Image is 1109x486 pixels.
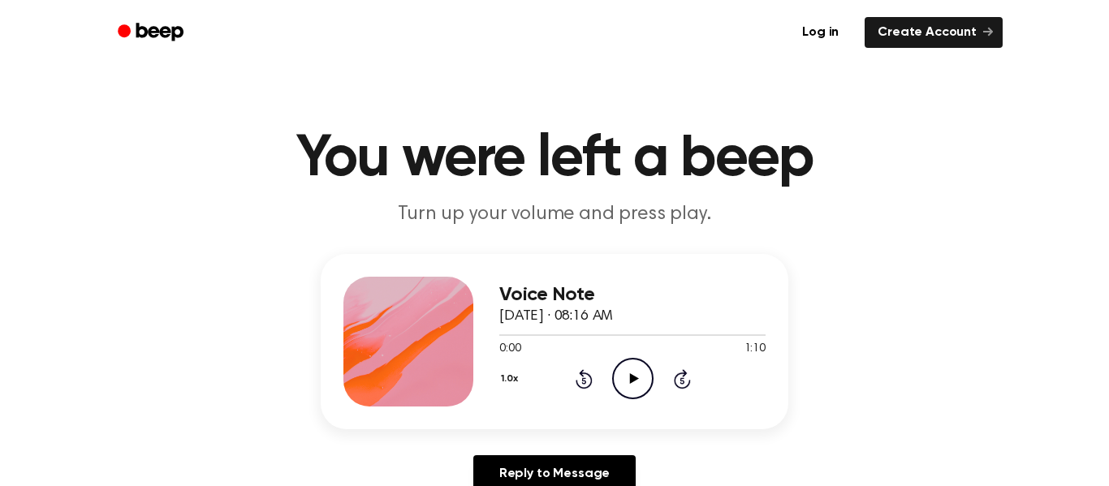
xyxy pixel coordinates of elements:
span: [DATE] · 08:16 AM [499,309,613,324]
button: 1.0x [499,365,524,393]
a: Log in [786,14,855,51]
span: 0:00 [499,341,520,358]
span: 1:10 [744,341,766,358]
h1: You were left a beep [139,130,970,188]
a: Create Account [865,17,1003,48]
a: Beep [106,17,198,49]
h3: Voice Note [499,284,766,306]
p: Turn up your volume and press play. [243,201,866,228]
